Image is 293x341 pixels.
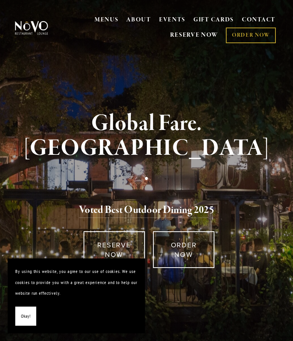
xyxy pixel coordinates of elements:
strong: Global Fare. [GEOGRAPHIC_DATA]. [24,109,270,188]
a: RESERVE NOW [170,28,218,42]
a: ORDER NOW [226,28,276,43]
img: Novo Restaurant &amp; Lounge [14,21,49,35]
a: ORDER NOW [153,231,214,268]
a: GIFT CARDS [193,13,234,28]
a: CONTACT [242,13,275,28]
p: By using this website, you agree to our use of cookies. We use cookies to provide you with a grea... [15,266,137,299]
a: ABOUT [126,16,151,24]
button: Okay! [15,307,36,326]
a: EVENTS [159,16,185,24]
a: RESERVE NOW [84,231,145,268]
a: MENUS [95,16,119,24]
h2: 5 [22,202,271,218]
section: Cookie banner [8,258,145,333]
span: Okay! [21,311,31,322]
a: Voted Best Outdoor Dining 202 [79,203,209,218]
